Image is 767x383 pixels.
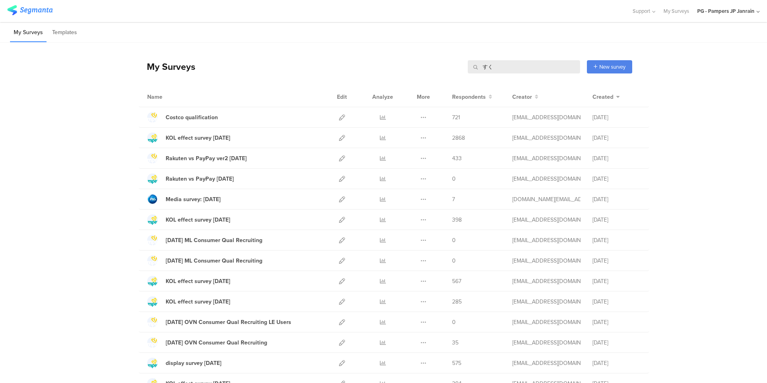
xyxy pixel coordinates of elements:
div: KOL effect survey Aug 25 [166,216,230,224]
div: [DATE] [592,257,641,265]
button: Respondents [452,93,492,101]
span: Support [633,7,650,15]
a: KOL effect survey [DATE] [147,276,230,286]
div: makimura.n@pg.com [512,338,580,347]
a: [DATE] OVN Consumer Qual Recruiting LE Users [147,317,291,327]
span: 0 [452,236,456,244]
div: [DATE] [592,338,641,347]
div: PG - Pampers JP Janrain [697,7,755,15]
span: 721 [452,113,460,122]
div: makimura.n@pg.com [512,318,580,326]
a: KOL effect survey [DATE] [147,214,230,225]
div: makimura.n@pg.com [512,257,580,265]
a: [DATE] ML Consumer Qual Recruiting [147,235,262,245]
div: Rakuten vs PayPay Aug25 [166,175,234,183]
div: [DATE] [592,113,641,122]
div: [DATE] [592,318,641,326]
a: KOL effect survey [DATE] [147,132,230,143]
div: Jul'25 ML Consumer Qual Recruiting [166,257,262,265]
div: saito.s.2@pg.com [512,359,580,367]
span: 575 [452,359,461,367]
li: My Surveys [10,23,47,42]
div: display survey May'25 [166,359,221,367]
div: KOL effect survey Jul 25 [166,277,230,285]
div: [DATE] [592,236,641,244]
span: 0 [452,175,456,183]
div: [DATE] [592,297,641,306]
a: Media survey: [DATE] [147,194,221,204]
div: saito.s.2@pg.com [512,277,580,285]
span: Respondents [452,93,486,101]
a: [DATE] OVN Consumer Qual Recruiting [147,337,267,348]
div: My Surveys [139,60,195,73]
span: 2868 [452,134,465,142]
span: 567 [452,277,461,285]
span: 285 [452,297,462,306]
span: 35 [452,338,459,347]
span: 0 [452,318,456,326]
div: oki.y.2@pg.com [512,134,580,142]
div: oki.y.2@pg.com [512,297,580,306]
a: Costco qualification [147,112,218,122]
div: More [415,87,432,107]
a: display survey [DATE] [147,358,221,368]
a: Rakuten vs PayPay ver2 [DATE] [147,153,247,163]
span: New survey [599,63,625,71]
div: Edit [333,87,351,107]
div: [DATE] [592,175,641,183]
div: saito.s.2@pg.com [512,175,580,183]
div: Name [147,93,195,101]
div: saito.s.2@pg.com [512,154,580,163]
span: Creator [512,93,532,101]
div: [DATE] [592,134,641,142]
div: [DATE] [592,216,641,224]
span: 0 [452,257,456,265]
div: Costco qualification [166,113,218,122]
div: Analyze [371,87,395,107]
button: Created [592,93,620,101]
div: Rakuten vs PayPay ver2 Aug25 [166,154,247,163]
span: 433 [452,154,462,163]
a: Rakuten vs PayPay [DATE] [147,173,234,184]
div: Jun'25 OVN Consumer Qual Recruiting LE Users [166,318,291,326]
a: KOL effect survey [DATE] [147,296,230,307]
span: Created [592,93,613,101]
span: 398 [452,216,462,224]
div: [DATE] [592,154,641,163]
span: 7 [452,195,455,204]
div: Aug'25 ML Consumer Qual Recruiting [166,236,262,244]
div: saito.s.2@pg.com [512,113,580,122]
div: [DATE] [592,359,641,367]
div: oki.y.2@pg.com [512,216,580,224]
a: [DATE] ML Consumer Qual Recruiting [147,255,262,266]
input: Survey Name, Creator... [468,60,580,73]
div: [DATE] [592,195,641,204]
li: Templates [49,23,81,42]
div: [DATE] [592,277,641,285]
div: oki.y.2@pg.com [512,236,580,244]
button: Creator [512,93,538,101]
div: pang.jp@pg.com [512,195,580,204]
div: KOL effect survey Jun 25 [166,297,230,306]
div: Media survey: Sep'25 [166,195,221,204]
div: KOL effect survey Sep 25 [166,134,230,142]
div: Jun'25 OVN Consumer Qual Recruiting [166,338,267,347]
img: segmanta logo [7,5,53,15]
